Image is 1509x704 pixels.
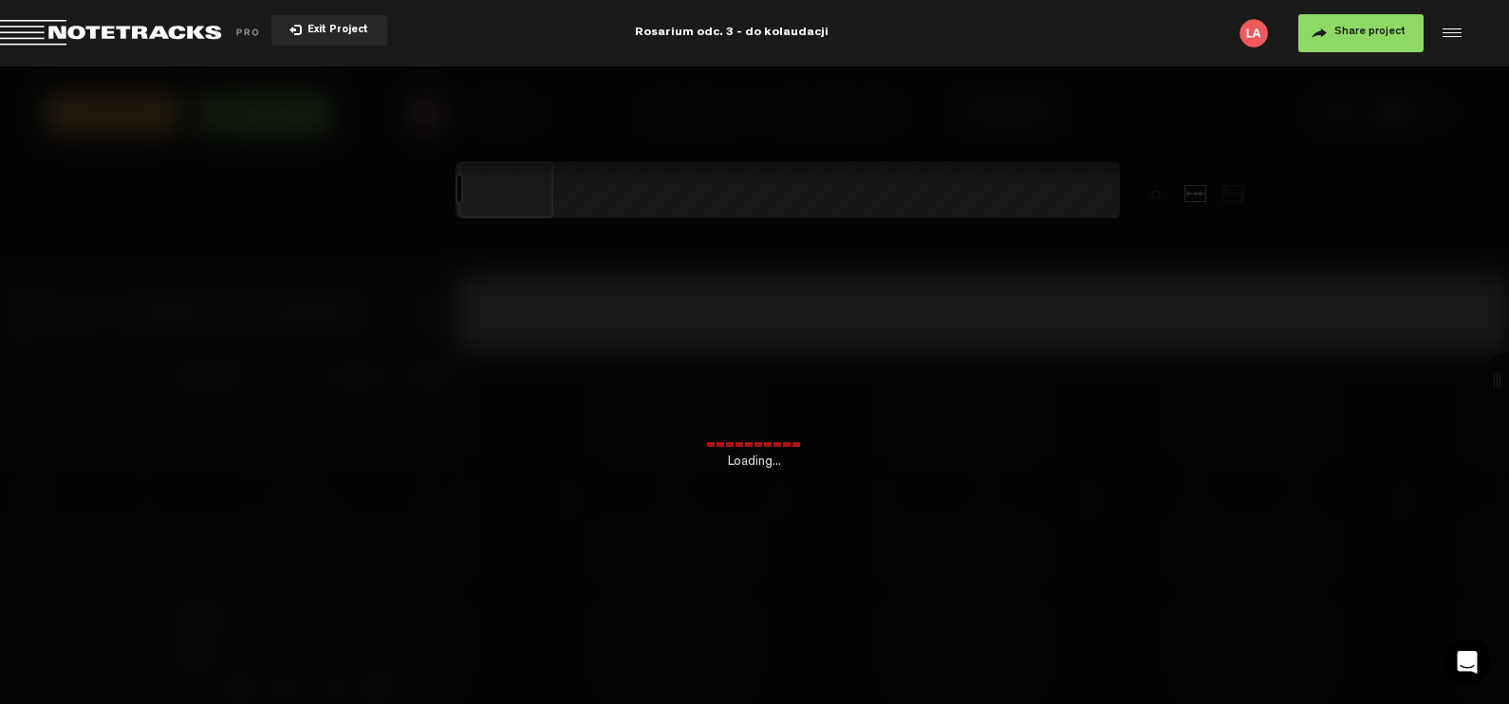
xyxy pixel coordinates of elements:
img: letters [1239,19,1268,47]
span: Loading... [707,453,802,472]
button: Exit Project [271,15,387,46]
div: Open Intercom Messenger [1444,639,1490,685]
span: Share project [1334,27,1406,38]
button: Share project [1298,14,1424,52]
span: Exit Project [302,26,368,36]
